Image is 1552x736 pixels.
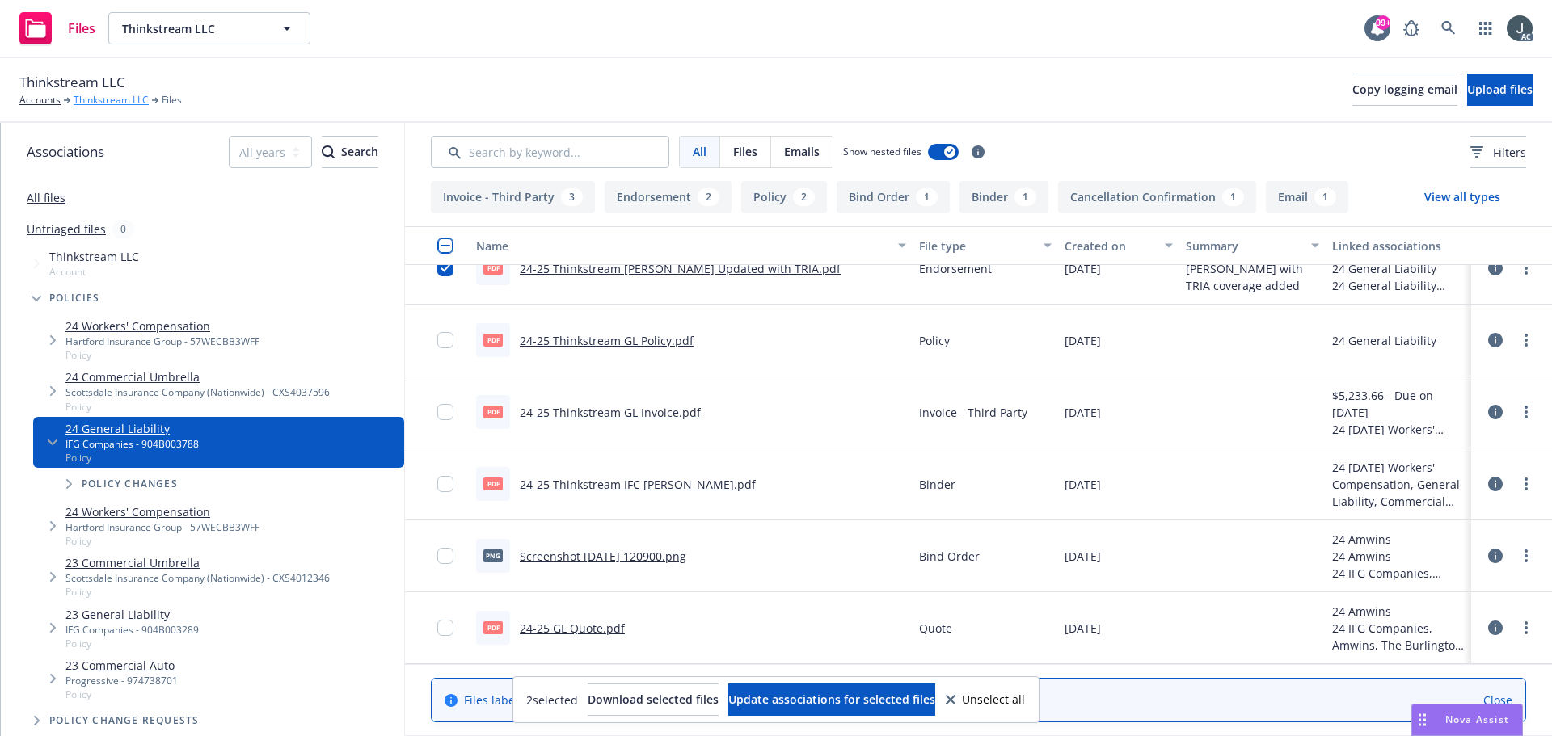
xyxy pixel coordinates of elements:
a: more [1516,546,1536,566]
div: Progressive - 974738701 [65,674,178,688]
button: Linked associations [1326,226,1471,265]
div: IFG Companies - 904B003788 [65,437,199,451]
button: Cancellation Confirmation [1058,181,1256,213]
a: Untriaged files [27,221,106,238]
div: 24 IFG Companies, Amwins, The Burlington Insurance Company - Amwins [1332,620,1465,654]
input: Toggle Row Selected [437,548,453,564]
input: Search by keyword... [431,136,669,168]
span: pdf [483,477,503,490]
span: Policy [65,534,259,548]
button: Nova Assist [1411,704,1523,736]
a: 24-25 Thinkstream GL Invoice.pdf [520,405,701,420]
button: Binder [959,181,1048,213]
div: Hartford Insurance Group - 57WECBB3WFF [65,520,259,534]
span: Thinkstream LLC [49,248,139,265]
button: Bind Order [837,181,950,213]
span: [DATE] [1065,332,1101,349]
a: 24 Workers' Compensation [65,503,259,520]
div: 24 [DATE] Workers' Compensation, General Liability, Commercial Umbrella Renewal [1332,421,1465,438]
span: pdf [483,262,503,274]
a: 24-25 Thinkstream [PERSON_NAME] Updated with TRIA.pdf [520,261,841,276]
span: Filters [1470,144,1526,161]
span: Policy [65,400,330,414]
span: Files [733,143,757,160]
span: [DATE] [1065,260,1101,277]
button: Endorsement [605,181,732,213]
a: 24-25 Thinkstream GL Policy.pdf [520,333,694,348]
a: more [1516,618,1536,637]
span: Thinkstream LLC [122,20,262,37]
div: Scottsdale Insurance Company (Nationwide) - CXS4037596 [65,385,330,399]
button: File type [913,226,1058,265]
div: 2 [698,188,719,206]
span: Policy [919,332,950,349]
button: Filters [1470,136,1526,168]
div: 24 Amwins [1332,531,1465,548]
div: 0 [112,220,134,238]
div: 24 General Liability [1332,277,1465,294]
div: Summary [1186,238,1301,254]
span: Policy [65,585,330,599]
div: Hartford Insurance Group - 57WECBB3WFF [65,334,259,348]
span: Policy [65,451,199,465]
input: Toggle Row Selected [437,260,453,276]
a: more [1516,259,1536,278]
span: [DATE] [1065,620,1101,637]
span: pdf [483,621,503,633]
input: Select all [437,238,453,254]
a: Accounts [19,93,61,107]
button: Invoice - Third Party [431,181,595,213]
span: pdf [483,406,503,418]
span: Policy changes [82,479,178,489]
a: more [1516,474,1536,494]
span: Files [162,93,182,107]
div: 1 [1014,188,1036,206]
span: Invoice - Third Party [919,404,1027,421]
a: 24-25 GL Quote.pdf [520,620,625,636]
span: Policy [65,637,199,650]
div: 1 [1314,188,1336,206]
a: 23 General Liability [65,606,199,623]
span: Show nested files [843,145,921,158]
button: Unselect all [945,683,1026,716]
div: Scottsdale Insurance Company (Nationwide) - CXS4012346 [65,571,330,585]
button: Update associations for selected files [728,683,935,716]
svg: Search [322,145,335,158]
a: 24 Commercial Umbrella [65,368,330,385]
span: Copy logging email [1352,82,1457,97]
a: 23 Commercial Auto [65,657,178,674]
div: 24 IFG Companies, Amwins, The Burlington Insurance Company - Amwins [1332,565,1465,582]
span: Updated [PERSON_NAME] with TRIA coverage added [1186,243,1318,294]
a: All files [27,190,65,205]
div: 24 General Liability [1332,332,1436,349]
a: more [1516,402,1536,422]
input: Toggle Row Selected [437,332,453,348]
span: Files labeled as "Auto ID card" are hidden. [464,692,803,709]
div: 2 [793,188,815,206]
div: Drag to move [1412,704,1432,735]
button: Upload files [1467,74,1533,106]
a: 24-25 Thinkstream IFC [PERSON_NAME].pdf [520,477,756,492]
a: Screenshot [DATE] 120900.png [520,549,686,564]
div: File type [919,238,1034,254]
div: Linked associations [1332,238,1465,254]
div: 24 Amwins [1332,548,1465,565]
button: Name [470,226,913,265]
div: $5,233.66 - Due on [DATE] [1332,387,1465,421]
span: Thinkstream LLC [19,72,125,93]
span: [DATE] [1065,548,1101,565]
span: Associations [27,141,104,162]
a: more [1516,330,1536,350]
span: Policy [65,348,259,362]
div: 3 [561,188,583,206]
button: Copy logging email [1352,74,1457,106]
input: Toggle Row Selected [437,404,453,420]
div: 24 [DATE] Workers' Compensation, General Liability, Commercial Umbrella Renewal [1332,459,1465,510]
div: Search [322,137,378,167]
a: Files [13,6,102,51]
button: Thinkstream LLC [108,12,310,44]
button: Policy [741,181,827,213]
a: Close [1483,692,1512,709]
a: Report a Bug [1395,12,1428,44]
a: 24 General Liability [65,420,199,437]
